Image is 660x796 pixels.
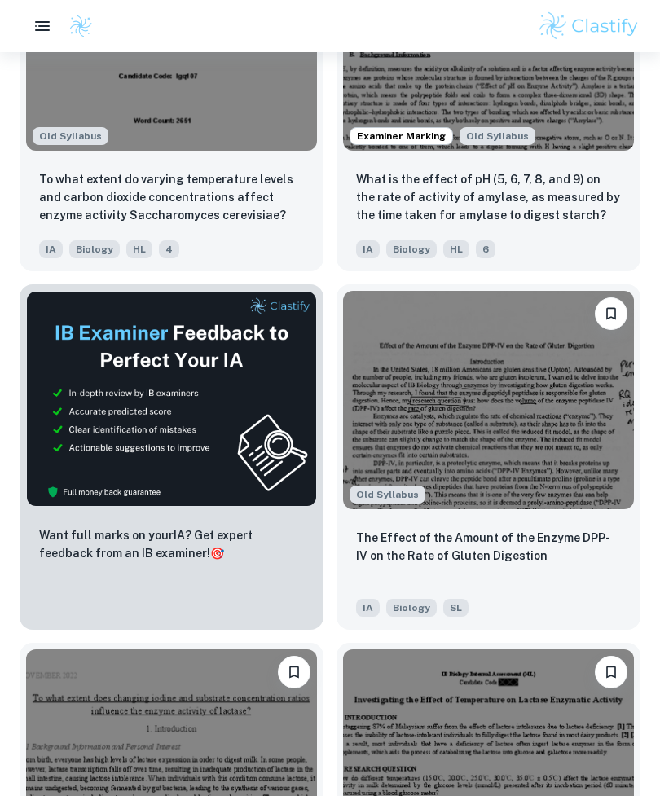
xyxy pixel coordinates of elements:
[337,284,640,630] a: Starting from the May 2025 session, the Biology IA requirements have changed. It's OK to refer to...
[350,486,425,504] div: Starting from the May 2025 session, the Biology IA requirements have changed. It's OK to refer to...
[595,297,627,330] button: Please log in to bookmark exemplars
[126,240,152,258] span: HL
[210,547,224,560] span: 🎯
[356,170,621,224] p: What is the effect of pH (5, 6, 7, 8, and 9) on the rate of activity of amylase, as measured by t...
[33,127,108,145] div: Starting from the May 2025 session, the Biology IA requirements have changed. It's OK to refer to...
[39,526,304,562] p: Want full marks on your IA ? Get expert feedback from an IB examiner!
[460,127,535,145] div: Starting from the May 2025 session, the Biology IA requirements have changed. It's OK to refer to...
[356,240,380,258] span: IA
[20,284,323,630] a: ThumbnailWant full marks on yourIA? Get expert feedback from an IB examiner!
[356,529,621,565] p: The Effect of the Amount of the Enzyme DPP-IV on the Rate of Gluten Digestion
[350,129,452,143] span: Examiner Marking
[39,170,304,224] p: To what extent do varying temperature levels and carbon dioxide concentrations affect enzyme acti...
[159,240,179,258] span: 4
[59,14,93,38] a: Clastify logo
[33,127,108,145] span: Old Syllabus
[386,599,437,617] span: Biology
[537,10,640,42] img: Clastify logo
[476,240,495,258] span: 6
[460,127,535,145] span: Old Syllabus
[386,240,437,258] span: Biology
[443,240,469,258] span: HL
[278,656,310,688] button: Please log in to bookmark exemplars
[343,291,634,509] img: Biology IA example thumbnail: The Effect of the Amount of the Enzyme D
[356,599,380,617] span: IA
[69,240,120,258] span: Biology
[443,599,469,617] span: SL
[39,240,63,258] span: IA
[595,656,627,688] button: Please log in to bookmark exemplars
[350,486,425,504] span: Old Syllabus
[26,291,317,508] img: Thumbnail
[68,14,93,38] img: Clastify logo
